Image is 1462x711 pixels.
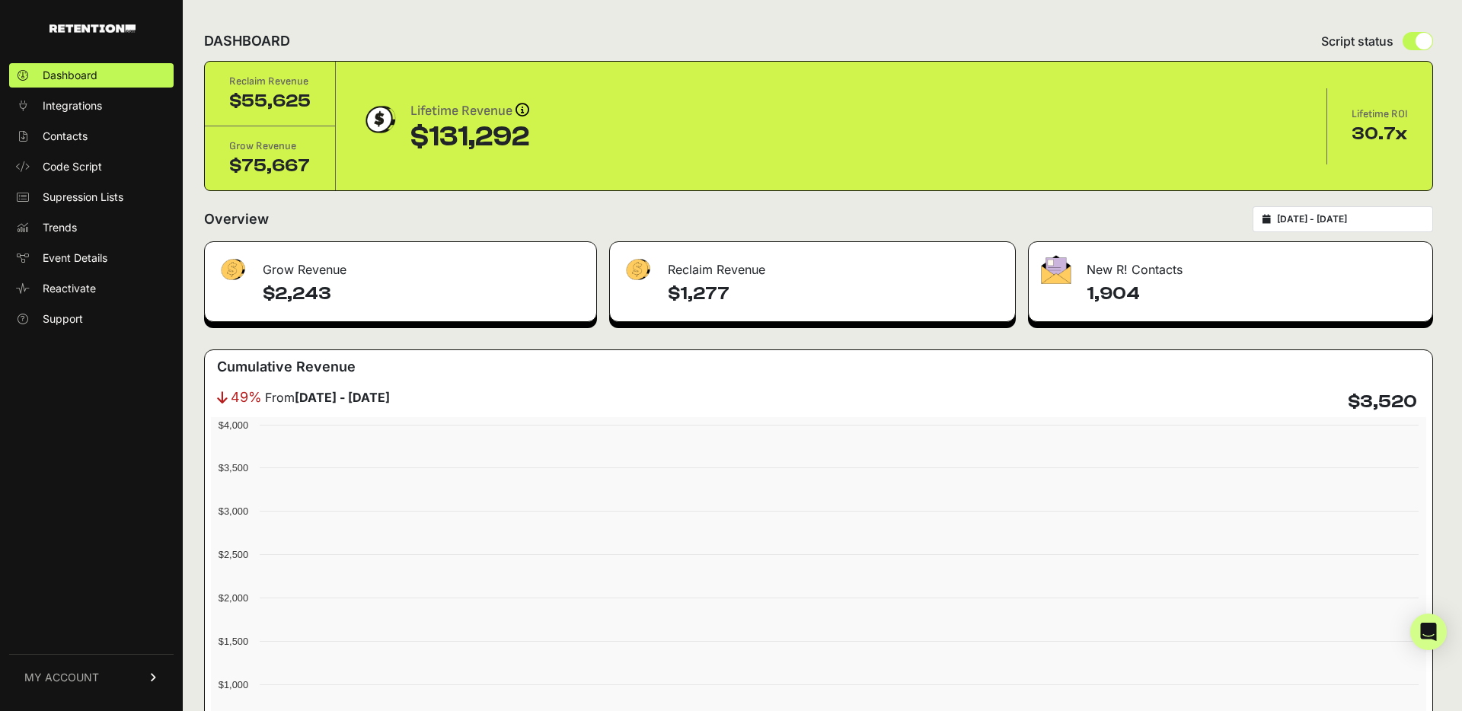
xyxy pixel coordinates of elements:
a: Integrations [9,94,174,118]
span: MY ACCOUNT [24,670,99,685]
span: Contacts [43,129,88,144]
img: dollar-coin-05c43ed7efb7bc0c12610022525b4bbbb207c7efeef5aecc26f025e68dcafac9.png [360,100,398,139]
span: Event Details [43,250,107,266]
div: 30.7x [1352,122,1408,146]
a: Dashboard [9,63,174,88]
img: fa-envelope-19ae18322b30453b285274b1b8af3d052b27d846a4fbe8435d1a52b978f639a2.png [1041,255,1071,284]
div: $75,667 [229,154,311,178]
img: fa-dollar-13500eef13a19c4ab2b9ed9ad552e47b0d9fc28b02b83b90ba0e00f96d6372e9.png [622,255,653,285]
strong: [DATE] - [DATE] [295,390,390,405]
text: $4,000 [219,419,248,431]
a: Support [9,307,174,331]
div: Reclaim Revenue [610,242,1015,288]
text: $1,500 [219,636,248,647]
div: Open Intercom Messenger [1410,614,1447,650]
h4: 1,904 [1087,282,1420,306]
span: Trends [43,220,77,235]
img: Retention.com [49,24,136,33]
span: Reactivate [43,281,96,296]
span: Support [43,311,83,327]
h4: $3,520 [1348,390,1417,414]
span: Supression Lists [43,190,123,205]
text: $1,000 [219,679,248,690]
div: Grow Revenue [229,139,311,154]
a: Trends [9,215,174,240]
h2: DASHBOARD [204,30,290,52]
span: Integrations [43,98,102,113]
text: $2,000 [219,592,248,604]
a: Event Details [9,246,174,270]
text: $3,000 [219,505,248,517]
div: Lifetime ROI [1352,107,1408,122]
h4: $2,243 [263,282,584,306]
div: Grow Revenue [205,242,596,288]
h2: Overview [204,209,269,230]
span: Script status [1321,32,1393,50]
a: MY ACCOUNT [9,654,174,700]
a: Reactivate [9,276,174,301]
div: Lifetime Revenue [410,100,529,122]
span: Dashboard [43,68,97,83]
div: $55,625 [229,89,311,113]
span: From [265,388,390,407]
a: Code Script [9,155,174,179]
text: $2,500 [219,549,248,560]
div: Reclaim Revenue [229,74,311,89]
text: $3,500 [219,462,248,473]
div: New R! Contacts [1029,242,1432,288]
h4: $1,277 [668,282,1003,306]
a: Supression Lists [9,185,174,209]
span: 49% [231,387,262,408]
h3: Cumulative Revenue [217,356,356,378]
div: $131,292 [410,122,529,152]
a: Contacts [9,124,174,148]
img: fa-dollar-13500eef13a19c4ab2b9ed9ad552e47b0d9fc28b02b83b90ba0e00f96d6372e9.png [217,255,247,285]
span: Code Script [43,159,102,174]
